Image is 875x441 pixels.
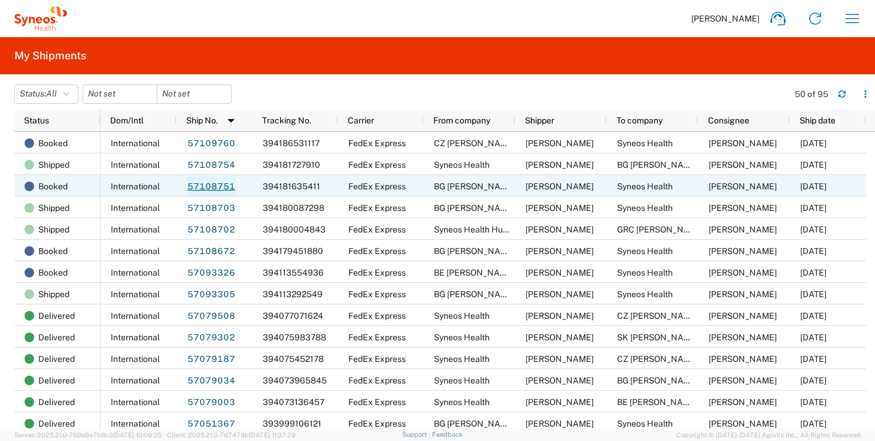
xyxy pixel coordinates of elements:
[38,348,75,370] span: Delivered
[800,289,827,299] span: 10/13/2025
[795,89,828,99] div: 50 of 95
[525,160,594,170] span: Zsolt Varga
[263,138,320,148] span: 394186531117
[709,333,777,342] span: Michal Chovan
[800,203,827,213] span: 10/14/2025
[709,203,777,213] span: Zsolt Varga
[617,376,698,385] span: BG Georgi Lalev
[800,333,827,342] span: 10/10/2025
[434,268,515,277] span: BE Lisa Van Nieuwenhuysen
[38,391,75,413] span: Delivered
[187,220,236,239] a: 57108702
[187,263,236,282] a: 57093326
[187,285,236,304] a: 57093305
[525,246,594,256] span: Mitko Dimitrov
[617,182,673,191] span: Syneos Health
[433,116,490,125] span: From company
[434,311,490,321] span: Syneos Health
[187,306,236,325] a: 57079508
[800,268,827,277] span: 10/13/2025
[46,89,57,98] span: All
[709,225,777,234] span: Christos Berovalis
[800,397,827,407] span: 10/10/2025
[187,177,236,196] a: 57108751
[800,311,827,321] span: 10/10/2025
[432,431,463,438] a: Feedback
[263,182,320,191] span: 394181635411
[167,431,296,439] span: Client: 2025.21.0-7d7479b
[348,354,406,364] span: FedEx Express
[263,419,321,428] span: 393999106121
[113,431,162,439] span: [DATE] 10:09:35
[434,354,490,364] span: Syneos Health
[157,85,231,103] input: Not set
[800,116,835,125] span: Ship date
[616,116,663,125] span: To company
[434,138,515,148] span: CZ Kateryna Syedysheva
[617,311,698,321] span: CZ Samir Amouneh
[348,397,406,407] span: FedEx Express
[38,327,75,348] span: Delivered
[187,241,236,261] a: 57108672
[348,289,406,299] span: FedEx Express
[38,413,75,434] span: Delivered
[263,225,326,234] span: 394180004843
[434,182,515,191] span: BG Stanislava Stateva
[348,225,406,234] span: FedEx Express
[24,116,49,125] span: Status
[348,116,374,125] span: Carrier
[800,138,827,148] span: 10/15/2025
[709,354,777,364] span: Kateryna Syedysheva
[525,138,594,148] span: Kateryna Syedysheva
[434,289,515,299] span: BG Magdalena Yaprakova
[708,116,749,125] span: Consignee
[434,333,490,342] span: Syneos Health
[434,246,515,256] span: BG Mitko Dimitrov
[38,370,75,391] span: Delivered
[263,203,324,213] span: 394180087298
[709,138,777,148] span: Zsolt Varga
[348,203,406,213] span: FedEx Express
[434,203,515,213] span: BG Mitko Dimitrov
[525,376,594,385] span: Zsolt Varga
[38,132,68,154] span: Booked
[348,182,406,191] span: FedEx Express
[617,419,673,428] span: Syneos Health
[14,431,162,439] span: Server: 2025.21.0-769a9a7b8c3
[38,305,75,327] span: Delivered
[348,138,406,148] span: FedEx Express
[800,225,827,234] span: 10/14/2025
[525,397,594,407] span: Zsolt Varga
[83,85,157,103] input: Not set
[525,225,594,234] span: Zsolt Varga
[525,419,594,428] span: Radoslav Kostov
[263,376,327,385] span: 394073965845
[38,283,69,305] span: Shipped
[111,419,160,428] span: International
[709,268,777,277] span: Zsolt Varga
[709,397,777,407] span: Paula Mihaljević-Jurič
[434,376,490,385] span: Syneos Health
[709,311,777,321] span: Samir Amouneh
[111,138,160,148] span: International
[709,246,777,256] span: Zsolt Varga
[263,289,323,299] span: 394113292549
[348,419,406,428] span: FedEx Express
[110,116,144,125] span: Dom/Intl
[348,376,406,385] span: FedEx Express
[221,111,241,130] img: arrow-dropdown.svg
[187,371,236,390] a: 57079034
[111,397,160,407] span: International
[709,182,777,191] span: Zsolt Varga
[38,219,69,240] span: Shipped
[709,376,777,385] span: Georgi Lalev
[38,176,68,197] span: Booked
[617,397,698,407] span: BE Paula Mihaljević-Jurič
[617,246,673,256] span: Syneos Health
[187,134,236,153] a: 57109760
[709,160,777,170] span: Stanislava Stateva
[617,160,698,170] span: BG Stanislava Stateva
[348,246,406,256] span: FedEx Express
[800,419,827,428] span: 10/08/2025
[111,246,160,256] span: International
